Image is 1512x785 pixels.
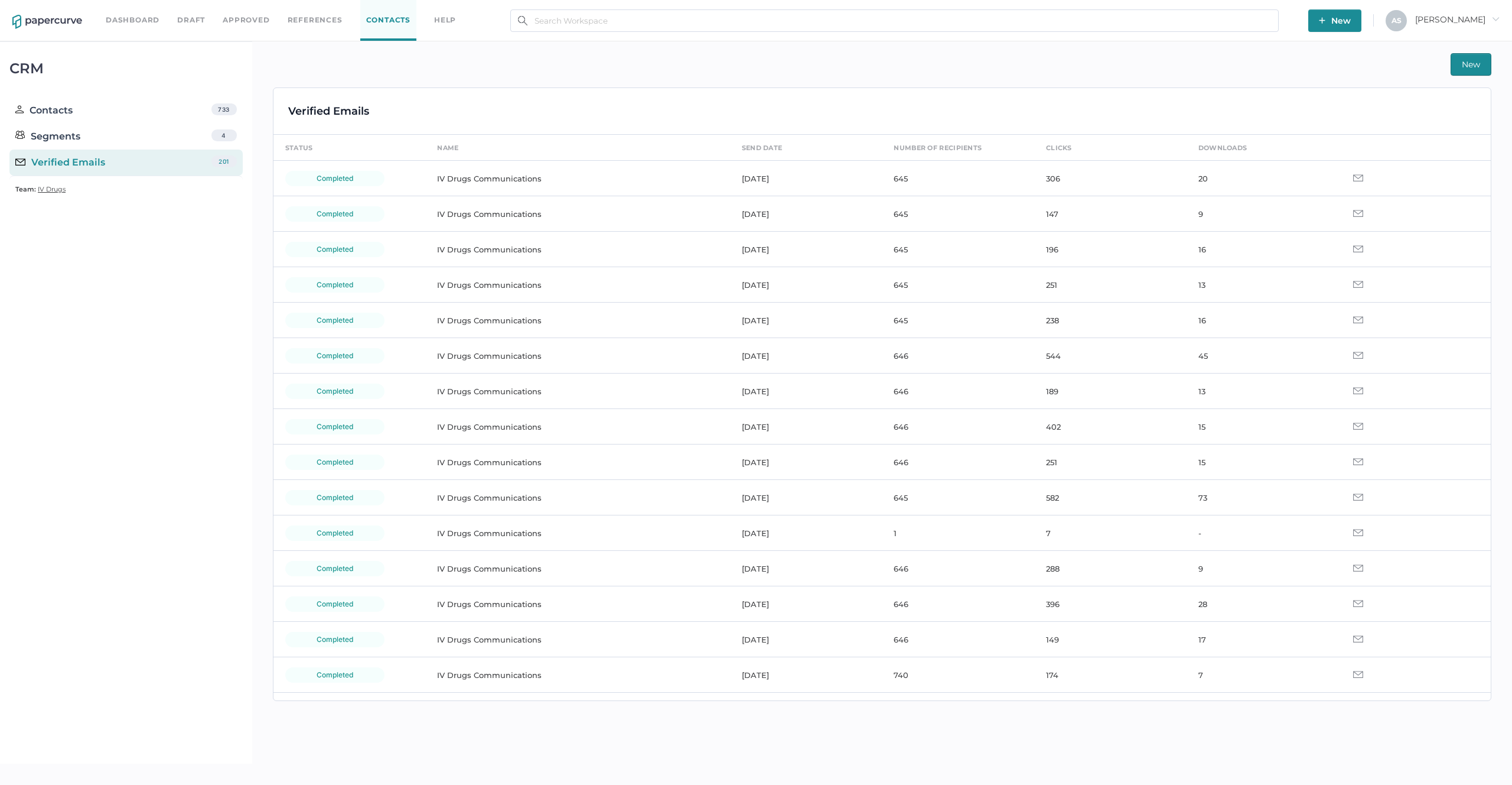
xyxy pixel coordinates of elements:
td: [DATE] [730,196,882,232]
td: [DATE] [730,480,882,515]
div: completed [285,242,384,257]
td: IV Drugs Communications [425,445,729,480]
td: [DATE] [730,693,882,728]
td: 5 [1187,693,1339,728]
td: 645 [882,303,1034,338]
td: 251 [1034,267,1187,303]
input: Search Workspace [510,9,1279,32]
td: IV Drugs Communications [425,374,729,409]
td: 17 [1187,622,1339,657]
td: 73 [1187,480,1339,515]
td: 196 [1034,232,1187,267]
td: [DATE] [730,409,882,445]
td: 645 [882,196,1034,232]
img: segments.b9481e3d.svg [15,130,25,140]
td: [DATE] [730,622,882,657]
img: email-icon-grey.d9de4670.svg [1353,458,1363,465]
td: 28 [1187,586,1339,622]
td: 174 [1034,657,1187,693]
img: search.bf03fe8b.svg [518,16,527,25]
div: completed [285,596,384,612]
td: IV Drugs Communications [425,657,729,693]
td: IV Drugs Communications [425,586,729,622]
div: status [285,141,313,154]
td: IV Drugs Communications [425,409,729,445]
img: email-icon-grey.d9de4670.svg [1353,671,1363,678]
td: 646 [882,374,1034,409]
div: 733 [211,103,237,115]
div: Segments [15,129,80,144]
span: New [1462,54,1480,75]
td: IV Drugs Communications [425,622,729,657]
td: [DATE] [730,161,882,196]
div: Contacts [15,103,73,118]
span: New [1319,9,1351,32]
td: IV Drugs Communications [425,267,729,303]
img: email-icon-grey.d9de4670.svg [1353,635,1363,643]
td: 1 [882,515,1034,551]
div: Verified Emails [15,155,105,170]
td: 45 [1187,338,1339,374]
td: [DATE] [730,338,882,374]
td: 288 [1034,551,1187,586]
td: 238 [1034,303,1187,338]
div: completed [285,667,384,683]
td: 645 [882,161,1034,196]
a: Dashboard [106,14,159,27]
td: 16 [1187,303,1339,338]
div: CRM [9,63,243,74]
td: IV Drugs Communications [425,693,729,728]
td: 544 [1034,338,1187,374]
td: 13 [1187,374,1339,409]
td: [DATE] [730,586,882,622]
td: [DATE] [730,551,882,586]
div: downloads [1198,141,1247,154]
div: clicks [1046,141,1072,154]
td: [DATE] [730,267,882,303]
td: 15 [1187,409,1339,445]
div: completed [285,348,384,364]
td: IV Drugs Communications [425,161,729,196]
div: send date [742,141,783,154]
img: email-icon-grey.d9de4670.svg [1353,174,1363,181]
img: email-icon-grey.d9de4670.svg [1353,281,1363,288]
div: completed [285,490,384,505]
td: [DATE] [730,303,882,338]
div: Verified Emails [288,103,369,119]
td: [DATE] [730,515,882,551]
a: Draft [177,14,205,27]
img: email-icon-grey.d9de4670.svg [1353,529,1363,536]
div: completed [285,526,384,541]
td: [DATE] [730,445,882,480]
td: 7 [1187,657,1339,693]
td: 20 [1187,161,1339,196]
td: 306 [1034,161,1187,196]
div: completed [285,632,384,647]
button: New [1308,9,1361,32]
td: 251 [1034,445,1187,480]
img: email-icon-grey.d9de4670.svg [1353,316,1363,323]
span: [PERSON_NAME] [1415,14,1500,25]
td: 646 [882,409,1034,445]
td: 402 [1034,409,1187,445]
td: 646 [882,622,1034,657]
td: 645 [882,232,1034,267]
span: A S [1392,16,1402,25]
img: email-icon-grey.d9de4670.svg [1353,245,1363,252]
td: [DATE] [730,374,882,409]
td: 740 [882,657,1034,693]
img: email-icon-grey.d9de4670.svg [1353,565,1363,572]
img: email-icon-black.c777dcea.svg [15,158,25,166]
div: 4 [211,129,237,141]
td: [DATE] [730,232,882,267]
td: 647 [882,693,1034,728]
td: [DATE] [730,657,882,693]
div: completed [285,384,384,399]
td: - [1187,515,1339,551]
td: 149 [1034,622,1187,657]
td: 15 [1187,445,1339,480]
td: IV Drugs Communications [425,515,729,551]
img: papercurve-logo-colour.7244d18c.svg [12,15,82,29]
img: email-icon-grey.d9de4670.svg [1353,352,1363,359]
div: completed [285,277,384,293]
